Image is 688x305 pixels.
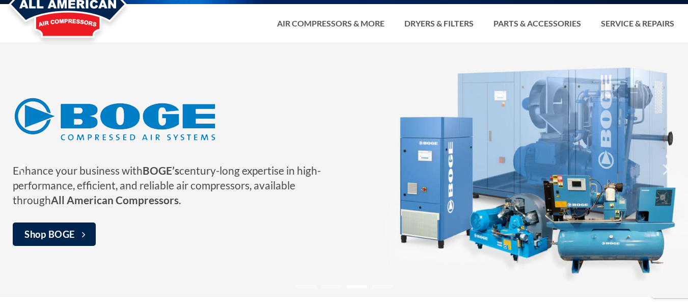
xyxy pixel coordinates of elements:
a: Parts & Accessories [487,13,587,34]
li: Page dot 3 [347,285,367,288]
a: Dryers & Filters [398,13,480,34]
img: BOGE Air Compressors [13,95,216,145]
li: Page dot 1 [296,285,316,288]
li: Page dot 4 [372,285,393,288]
img: BOGE Air Compressors [386,51,688,287]
a: Air Compressors & More [271,13,391,34]
a: Shop BOGE [13,223,96,246]
strong: All American Compressors [51,193,179,206]
span: Shop BOGE [24,227,75,242]
p: Enhance your business with century-long expertise in high-performance, efficient, and reliable ai... [13,163,344,207]
button: Previous [14,144,32,195]
button: Next [656,144,674,195]
li: Page dot 2 [321,285,342,288]
a: Service & Repairs [595,13,680,34]
strong: BOGE’s [143,164,179,177]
